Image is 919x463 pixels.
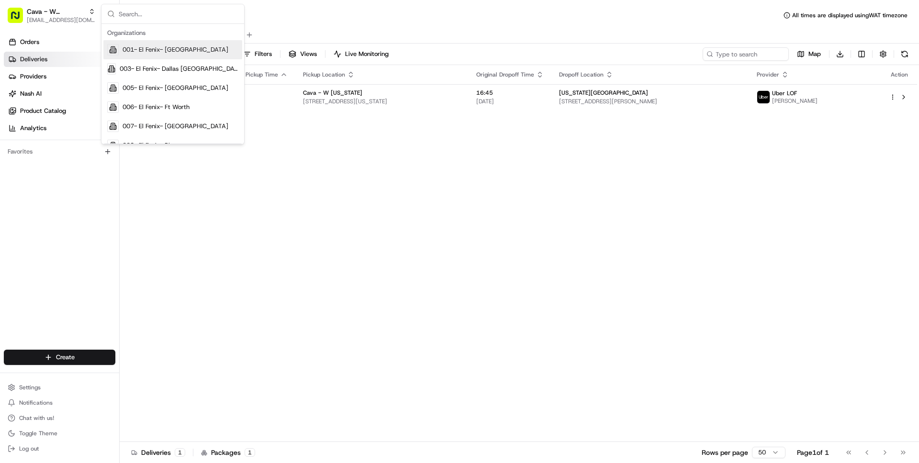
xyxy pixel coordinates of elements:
button: Notifications [4,396,115,409]
span: [DATE] [223,98,288,105]
span: 003- El Fenix- Dallas [GEOGRAPHIC_DATA][PERSON_NAME] [120,65,238,73]
p: Rows per page [702,448,748,457]
span: Original Dropoff Time [476,71,534,78]
button: Settings [4,381,115,394]
span: All times are displayed using WAT timezone [792,11,908,19]
input: Type to search [703,47,789,61]
button: Cava - W [US_STATE][EMAIL_ADDRESS][DOMAIN_NAME] [4,4,99,27]
button: Views [284,47,321,61]
button: Cava - W [US_STATE] [27,7,85,16]
span: Live Monitoring [345,50,389,58]
span: Providers [20,72,46,81]
button: Filters [239,47,276,61]
span: Notifications [19,399,53,407]
span: 005- El Fenix- [GEOGRAPHIC_DATA] [123,84,228,92]
a: Providers [4,69,119,84]
div: Packages [201,448,255,457]
span: 16:45 [476,89,544,97]
div: Page 1 of 1 [797,448,829,457]
span: 006- El Fenix- Ft Worth [123,103,190,111]
span: Original Pickup Time [223,71,278,78]
div: Organizations [103,26,242,40]
span: Orders [20,38,39,46]
a: Product Catalog [4,103,119,119]
span: Deliveries [20,55,47,64]
span: 008- El Fenix- Plano [123,141,180,150]
input: Search... [119,4,238,23]
span: Filters [255,50,272,58]
button: Create [4,350,115,365]
img: uber-new-logo.jpeg [757,91,770,103]
button: Log out [4,442,115,455]
span: Nash AI [20,89,42,98]
span: Pickup Location [303,71,345,78]
a: Nash AI [4,86,119,101]
span: 001- El Fenix- [GEOGRAPHIC_DATA] [123,45,228,54]
span: Product Catalog [20,107,66,115]
button: Refresh [898,47,911,61]
span: Log out [19,445,39,452]
span: 16:07 [223,89,288,97]
span: [STREET_ADDRESS][US_STATE] [303,98,461,105]
span: Settings [19,384,41,391]
div: 1 [245,448,255,457]
button: [EMAIL_ADDRESS][DOMAIN_NAME] [27,16,95,24]
span: Provider [757,71,779,78]
button: Chat with us! [4,411,115,425]
span: Uber LOF [772,89,797,97]
span: Chat with us! [19,414,54,422]
button: Map [793,47,825,61]
span: Create [56,353,75,362]
span: Map [808,50,821,58]
span: [DATE] [476,98,544,105]
span: [STREET_ADDRESS][PERSON_NAME] [559,98,741,105]
button: Toggle Theme [4,427,115,440]
a: Deliveries [4,52,119,67]
div: Favorites [4,144,115,159]
a: Orders [4,34,119,50]
span: [US_STATE][GEOGRAPHIC_DATA] [559,89,648,97]
div: Suggestions [101,24,244,144]
span: [PERSON_NAME] [772,97,818,105]
span: Cava - W [US_STATE] [303,89,362,97]
div: Deliveries [131,448,185,457]
span: 007- El Fenix- [GEOGRAPHIC_DATA] [123,122,228,131]
span: Analytics [20,124,46,132]
span: Toggle Theme [19,430,57,437]
div: Action [889,71,909,78]
span: Dropoff Location [559,71,604,78]
span: Views [300,50,317,58]
a: Analytics [4,121,119,136]
div: 1 [175,448,185,457]
button: Live Monitoring [329,47,393,61]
